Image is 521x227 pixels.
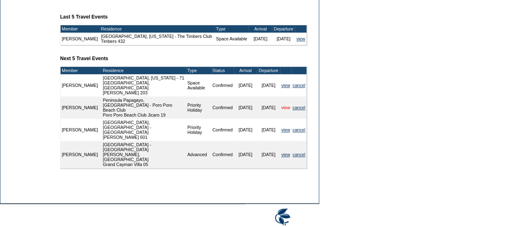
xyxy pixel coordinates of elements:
[61,119,99,141] td: [PERSON_NAME]
[211,119,234,141] td: Confirmed
[186,119,211,141] td: Priority Holiday
[281,105,290,110] a: view
[234,74,257,96] td: [DATE]
[211,67,234,74] td: Status
[211,74,234,96] td: Confirmed
[249,33,272,45] td: [DATE]
[186,141,211,168] td: Advanced
[211,141,234,168] td: Confirmed
[281,127,290,132] a: view
[296,36,305,41] a: view
[257,119,280,141] td: [DATE]
[61,33,100,45] td: [PERSON_NAME]
[211,96,234,119] td: Confirmed
[61,96,99,119] td: [PERSON_NAME]
[215,33,249,45] td: Space Available
[102,141,186,168] td: [GEOGRAPHIC_DATA] - [GEOGRAPHIC_DATA][PERSON_NAME], [GEOGRAPHIC_DATA] Grand Cayman Villa 05
[102,119,186,141] td: [GEOGRAPHIC_DATA], [GEOGRAPHIC_DATA] - [GEOGRAPHIC_DATA] [PERSON_NAME] 601
[257,67,280,74] td: Departure
[272,33,295,45] td: [DATE]
[234,141,257,168] td: [DATE]
[102,74,186,96] td: [GEOGRAPHIC_DATA], [US_STATE] - 71 [GEOGRAPHIC_DATA], [GEOGRAPHIC_DATA] [PERSON_NAME] 203
[186,67,211,74] td: Type
[281,83,290,88] a: view
[61,74,99,96] td: [PERSON_NAME]
[257,96,280,119] td: [DATE]
[60,56,108,61] b: Next 5 Travel Events
[292,152,305,157] a: cancel
[234,67,257,74] td: Arrival
[60,14,107,20] b: Last 5 Travel Events
[249,25,272,33] td: Arrival
[186,96,211,119] td: Priority Holiday
[100,33,215,45] td: [GEOGRAPHIC_DATA], [US_STATE] - The Timbers Club Timbers 432
[215,25,249,33] td: Type
[292,83,305,88] a: cancel
[281,152,290,157] a: view
[61,67,99,74] td: Member
[102,67,186,74] td: Residence
[61,25,100,33] td: Member
[257,141,280,168] td: [DATE]
[234,119,257,141] td: [DATE]
[61,141,99,168] td: [PERSON_NAME]
[272,25,295,33] td: Departure
[102,96,186,119] td: Peninsula Papagayo, [GEOGRAPHIC_DATA] - Poro Poro Beach Club Poro Poro Beach Club Jicaro 19
[292,127,305,132] a: cancel
[234,96,257,119] td: [DATE]
[186,74,211,96] td: Space Available
[292,105,305,110] a: cancel
[100,25,215,33] td: Residence
[257,74,280,96] td: [DATE]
